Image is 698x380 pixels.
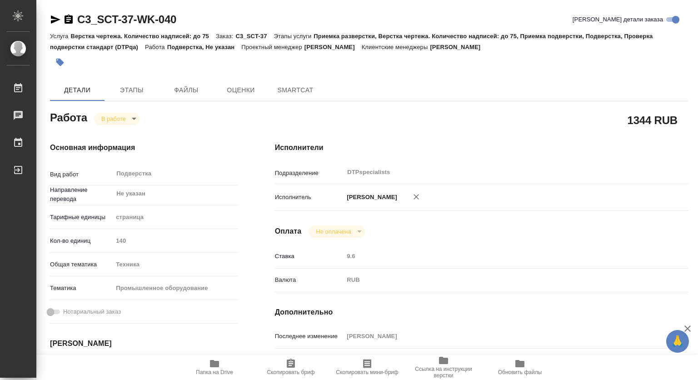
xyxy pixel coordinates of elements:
span: Оценки [219,85,263,96]
span: [PERSON_NAME] детали заказа [573,15,663,24]
p: Валюта [275,275,344,285]
span: Файлы [165,85,208,96]
p: Приемка разверстки, Верстка чертежа. Количество надписей: до 75, Приемка подверстки, Подверстка, ... [50,33,653,50]
p: Тарифные единицы [50,213,113,222]
p: Вид работ [50,170,113,179]
h2: Работа [50,109,87,125]
p: Направление перевода [50,185,113,204]
p: Верстка чертежа. Количество надписей: до 75 [70,33,216,40]
p: C3_SCT-37 [235,33,274,40]
p: Исполнитель [275,193,344,202]
span: Ссылка на инструкции верстки [411,366,476,379]
div: В работе [94,113,140,125]
p: Тематика [50,284,113,293]
button: Папка на Drive [176,355,253,380]
h4: [PERSON_NAME] [50,338,239,349]
button: Добавить тэг [50,52,70,72]
h4: Исполнители [275,142,688,153]
p: Последнее изменение [275,332,344,341]
span: Скопировать бриф [267,369,314,375]
p: [PERSON_NAME] [430,44,487,50]
div: Техника [113,257,238,272]
input: Пустое поле [344,250,653,263]
span: Нотариальный заказ [63,307,121,316]
p: Работа [145,44,167,50]
span: Детали [55,85,99,96]
h4: Основная информация [50,142,239,153]
p: Общая тематика [50,260,113,269]
h4: Оплата [275,226,302,237]
span: Обновить файлы [498,369,542,375]
button: Обновить файлы [482,355,558,380]
p: Этапы услуги [274,33,314,40]
p: [PERSON_NAME] [304,44,362,50]
span: Скопировать мини-бриф [336,369,398,375]
p: [PERSON_NAME] [344,193,397,202]
textarea: переводы в папке ин [344,354,653,369]
button: 🙏 [666,330,689,353]
p: Подверстка, Не указан [167,44,242,50]
h2: 1344 RUB [628,112,678,128]
div: RUB [344,272,653,288]
button: Скопировать ссылку [63,14,74,25]
input: Пустое поле [113,234,238,247]
button: Удалить исполнителя [406,187,426,207]
button: В работе [99,115,129,123]
p: Подразделение [275,169,344,178]
p: Проектный менеджер [241,44,304,50]
input: Пустое поле [344,330,653,343]
p: Кол-во единиц [50,236,113,245]
span: Этапы [110,85,154,96]
span: 🙏 [670,332,685,351]
span: SmartCat [274,85,317,96]
h4: Дополнительно [275,307,688,318]
p: Ставка [275,252,344,261]
div: В работе [309,225,364,238]
a: C3_SCT-37-WK-040 [77,13,176,25]
div: страница [113,210,238,225]
button: Ссылка на инструкции верстки [405,355,482,380]
p: Заказ: [216,33,235,40]
button: Скопировать бриф [253,355,329,380]
p: Клиентские менеджеры [362,44,430,50]
p: Услуга [50,33,70,40]
button: Скопировать мини-бриф [329,355,405,380]
button: Не оплачена [313,228,354,235]
div: Промышленное оборудование [113,280,238,296]
button: Скопировать ссылку для ЯМессенджера [50,14,61,25]
span: Папка на Drive [196,369,233,375]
